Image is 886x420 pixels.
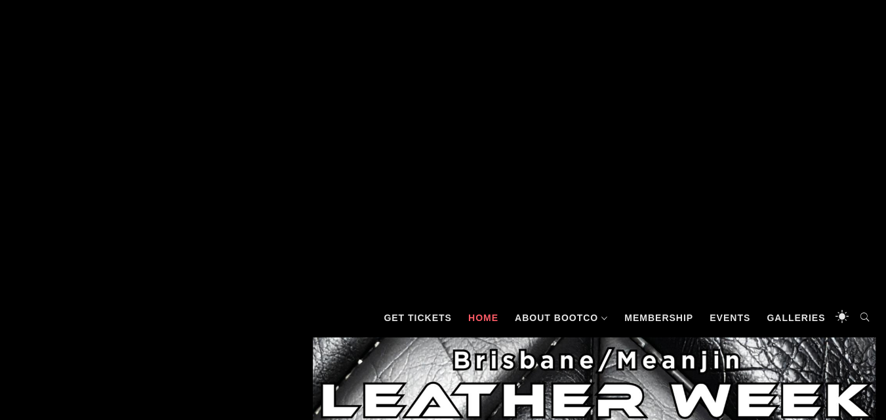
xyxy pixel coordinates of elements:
a: GET TICKETS [377,298,458,337]
a: About BootCo [508,298,614,337]
a: Events [703,298,757,337]
a: Galleries [760,298,832,337]
a: Home [462,298,505,337]
a: Membership [618,298,700,337]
